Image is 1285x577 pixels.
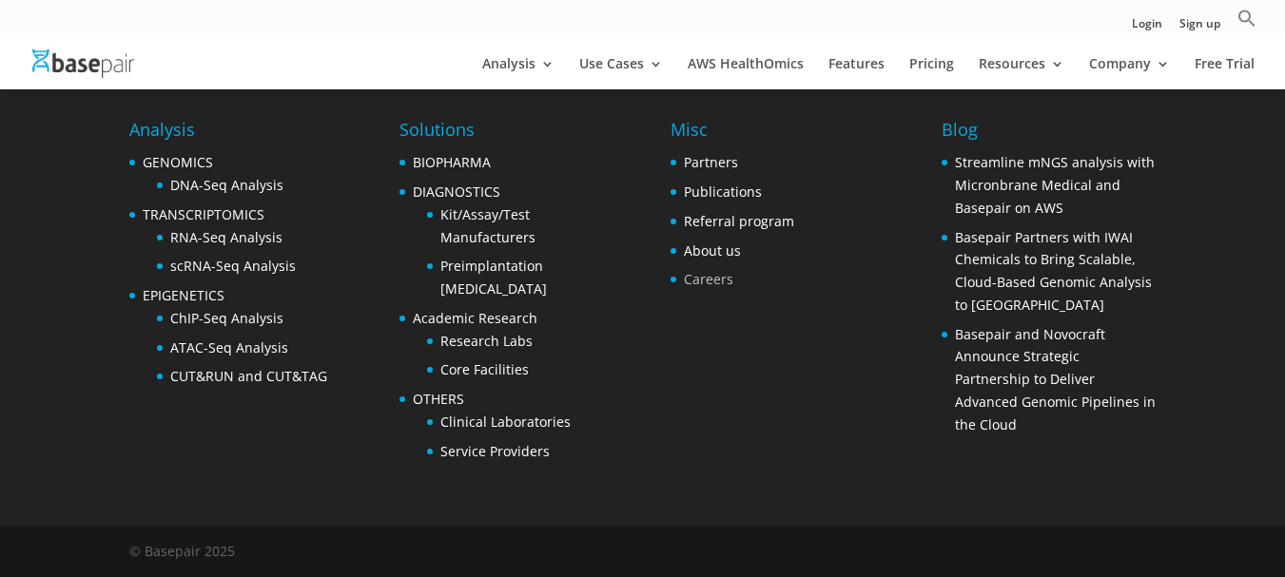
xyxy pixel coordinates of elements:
[440,257,547,298] a: Preimplantation [MEDICAL_DATA]
[170,338,288,356] a: ATAC-Seq Analysis
[440,360,529,378] a: Core Facilities
[979,57,1064,89] a: Resources
[482,57,555,89] a: Analysis
[688,57,804,89] a: AWS HealthOmics
[170,176,283,194] a: DNA-Seq Analysis
[684,153,738,171] a: Partners
[170,367,327,385] a: CUT&RUN and CUT&TAG
[955,325,1156,433] a: Basepair and Novocraft Announce Strategic Partnership to Deliver Advanced Genomic Pipelines in th...
[413,153,491,171] a: BIOPHARMA
[955,228,1152,314] a: Basepair Partners with IWAI Chemicals to Bring Scalable, Cloud-Based Genomic Analysis to [GEOGRAP...
[684,212,794,230] a: Referral program
[684,270,733,288] a: Careers
[440,332,533,350] a: Research Labs
[170,257,296,275] a: scRNA-Seq Analysis
[129,540,235,572] div: © Basepair 2025
[170,228,282,246] a: RNA-Seq Analysis
[1190,482,1262,554] iframe: Drift Widget Chat Controller
[1237,9,1256,38] a: Search Icon Link
[143,286,224,304] a: EPIGENETICS
[1195,57,1255,89] a: Free Trial
[32,49,134,77] img: Basepair
[440,413,571,431] a: Clinical Laboratories
[413,390,464,408] a: OTHERS
[440,205,535,246] a: Kit/Assay/Test Manufacturers
[1237,9,1256,28] svg: Search
[579,57,663,89] a: Use Cases
[684,241,741,260] a: About us
[143,205,264,223] a: TRANSCRIPTOMICS
[909,57,954,89] a: Pricing
[671,117,794,151] h4: Misc
[1132,18,1162,38] a: Login
[684,183,762,201] a: Publications
[440,442,550,460] a: Service Providers
[1179,18,1220,38] a: Sign up
[1089,57,1170,89] a: Company
[170,309,283,327] a: ChIP-Seq Analysis
[143,153,213,171] a: GENOMICS
[129,117,327,151] h4: Analysis
[942,117,1156,151] h4: Blog
[413,183,500,201] a: DIAGNOSTICS
[413,309,537,327] a: Academic Research
[399,117,613,151] h4: Solutions
[955,153,1155,217] a: Streamline mNGS analysis with Micronbrane Medical and Basepair on AWS
[828,57,885,89] a: Features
